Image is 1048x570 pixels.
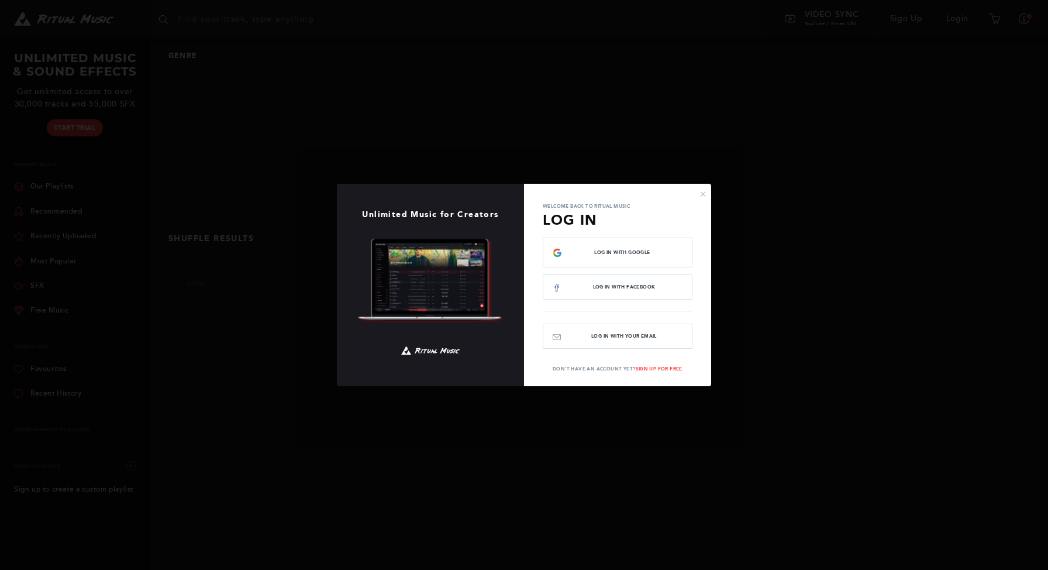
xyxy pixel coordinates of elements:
span: Log In with Google [562,250,682,255]
p: Don't have an account yet? [524,365,711,372]
button: Log In with Google [543,238,692,267]
a: Sign Up For Free [636,366,682,372]
button: Log In with your email [543,324,692,349]
img: Ritual Music [401,341,460,360]
button: × [699,188,706,199]
button: Log In with Facebook [543,274,692,300]
h3: Log In [543,210,692,231]
img: g-logo.png [553,248,562,257]
img: Ritual Music [357,238,504,323]
p: Welcome back to Ritual Music [543,202,692,210]
h1: Unlimited Music for Creators [337,210,524,219]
